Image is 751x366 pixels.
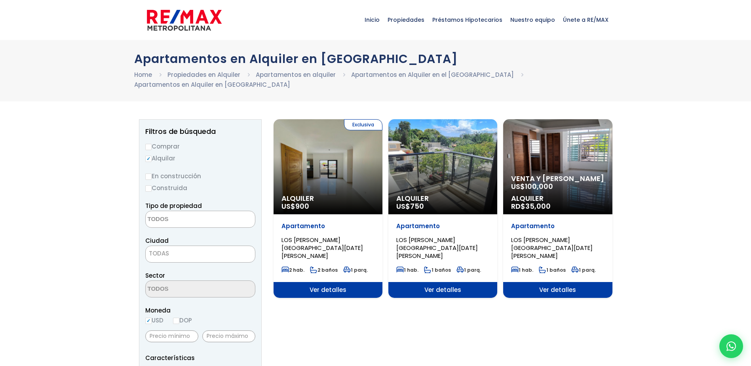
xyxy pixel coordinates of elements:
[173,315,192,325] label: DOP
[145,353,255,363] p: Características
[511,175,604,183] span: Venta y [PERSON_NAME]
[351,71,514,79] a: Apartamentos en Alquiler en el [GEOGRAPHIC_DATA]
[149,249,169,257] span: TODAS
[145,305,255,315] span: Moneda
[167,71,240,79] a: Propiedades en Alquiler
[503,282,612,298] span: Ver detalles
[256,71,336,79] a: Apartamentos en alquiler
[511,201,551,211] span: RD$
[274,282,382,298] span: Ver detalles
[503,119,612,298] a: Venta y [PERSON_NAME] US$100,000 Alquiler RD$35,000 Apartamento LOS [PERSON_NAME][GEOGRAPHIC_DATA...
[145,271,165,280] span: Sector
[511,194,604,202] span: Alquiler
[511,222,604,230] p: Apartamento
[145,330,198,342] input: Precio mínimo
[525,201,551,211] span: 35,000
[146,211,222,228] textarea: Search
[145,183,255,193] label: Construida
[343,267,368,273] span: 1 parq.
[281,222,375,230] p: Apartamento
[361,8,384,32] span: Inicio
[145,173,152,180] input: En construcción
[202,330,255,342] input: Precio máximo
[145,141,255,151] label: Comprar
[134,80,290,90] li: Apartamentos en Alquiler en [GEOGRAPHIC_DATA]
[281,194,375,202] span: Alquiler
[511,267,533,273] span: 1 hab.
[274,119,382,298] a: Exclusiva Alquiler US$900 Apartamento LOS [PERSON_NAME][GEOGRAPHIC_DATA][DATE][PERSON_NAME] 2 hab...
[281,236,363,260] span: LOS [PERSON_NAME][GEOGRAPHIC_DATA][DATE][PERSON_NAME]
[410,201,424,211] span: 750
[145,185,152,192] input: Construida
[145,144,152,150] input: Comprar
[145,156,152,162] input: Alquilar
[396,194,489,202] span: Alquiler
[571,267,596,273] span: 1 parq.
[145,315,164,325] label: USD
[428,8,506,32] span: Préstamos Hipotecarios
[145,202,202,210] span: Tipo de propiedad
[145,318,152,324] input: USD
[525,181,553,191] span: 100,000
[145,236,169,245] span: Ciudad
[146,248,255,259] span: TODAS
[388,282,497,298] span: Ver detalles
[456,267,481,273] span: 1 parq.
[396,222,489,230] p: Apartamento
[145,246,255,263] span: TODAS
[146,281,222,298] textarea: Search
[145,128,255,135] h2: Filtros de búsqueda
[134,52,617,66] h1: Apartamentos en Alquiler en [GEOGRAPHIC_DATA]
[134,71,152,79] a: Home
[295,201,309,211] span: 900
[396,201,424,211] span: US$
[388,119,497,298] a: Alquiler US$750 Apartamento LOS [PERSON_NAME][GEOGRAPHIC_DATA][DATE][PERSON_NAME] 1 hab. 1 baños ...
[344,119,382,130] span: Exclusiva
[559,8,612,32] span: Únete a RE/MAX
[281,201,309,211] span: US$
[147,8,222,32] img: remax-metropolitana-logo
[310,267,338,273] span: 2 baños
[173,318,179,324] input: DOP
[396,267,418,273] span: 1 hab.
[281,267,304,273] span: 2 hab.
[511,236,593,260] span: LOS [PERSON_NAME][GEOGRAPHIC_DATA][DATE][PERSON_NAME]
[539,267,566,273] span: 1 baños
[145,153,255,163] label: Alquilar
[424,267,451,273] span: 1 baños
[145,171,255,181] label: En construcción
[511,181,553,191] span: US$
[384,8,428,32] span: Propiedades
[506,8,559,32] span: Nuestro equipo
[396,236,478,260] span: LOS [PERSON_NAME][GEOGRAPHIC_DATA][DATE][PERSON_NAME]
